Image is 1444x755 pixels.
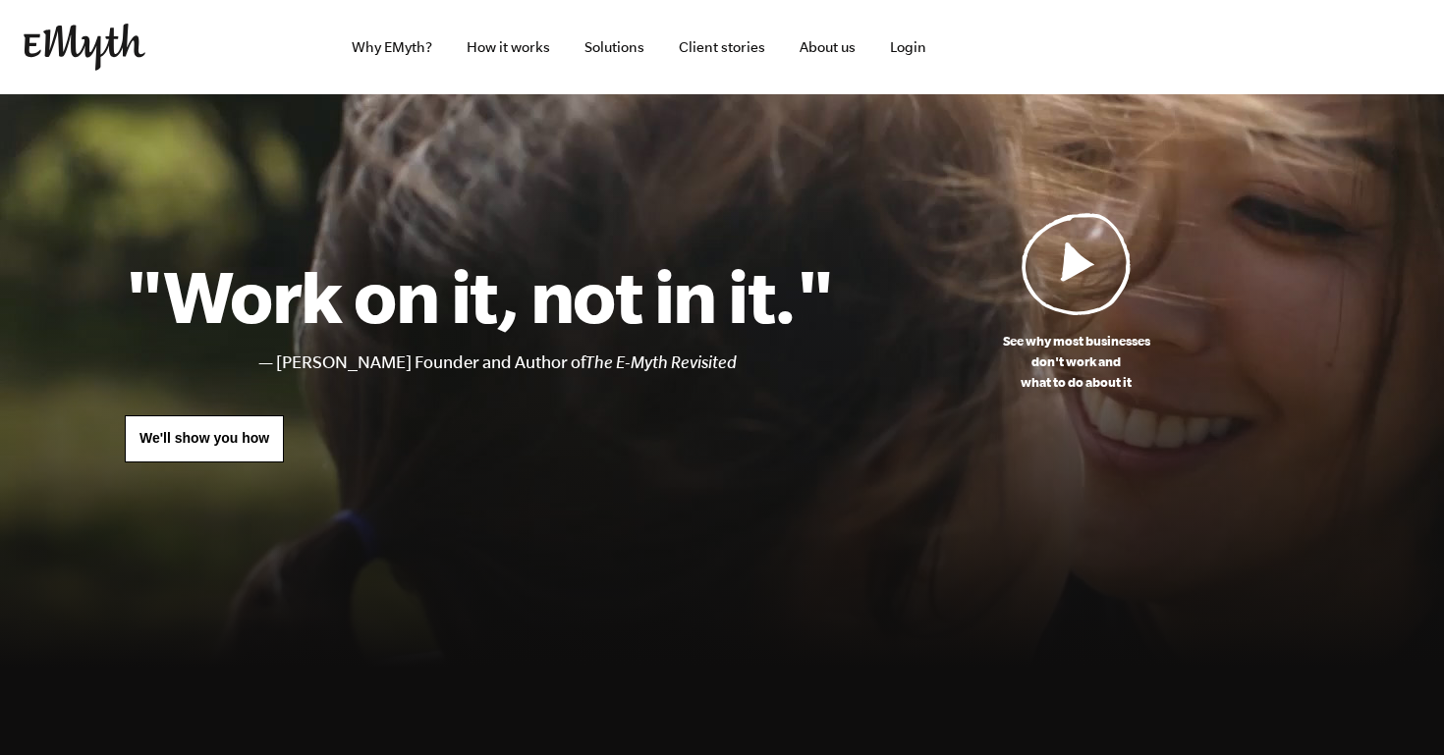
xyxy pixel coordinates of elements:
img: EMyth [24,24,145,71]
iframe: Embedded CTA [998,26,1204,69]
span: We'll show you how [139,430,269,446]
iframe: Chat Widget [1346,661,1444,755]
p: See why most businesses don't work and what to do about it [833,331,1319,393]
a: We'll show you how [125,415,284,462]
li: [PERSON_NAME] Founder and Author of [276,349,833,377]
i: The E-Myth Revisited [585,352,737,372]
img: Play Video [1022,212,1132,315]
a: See why most businessesdon't work andwhat to do about it [833,212,1319,393]
h1: "Work on it, not in it." [125,252,833,339]
iframe: Embedded CTA [1214,26,1420,69]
